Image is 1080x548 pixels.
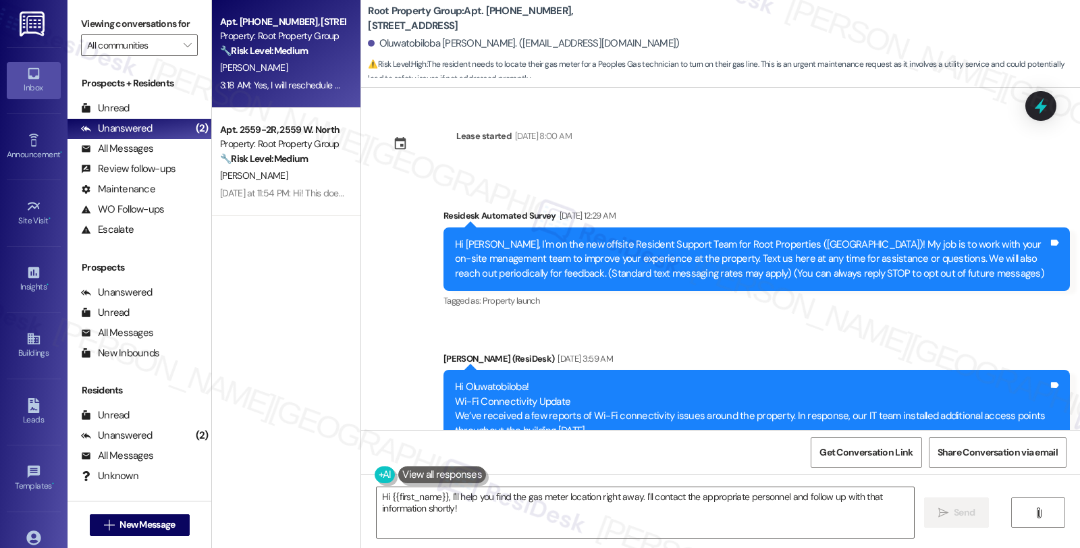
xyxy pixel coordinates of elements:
span: Send [954,505,975,520]
div: Unread [81,408,130,422]
strong: ⚠️ Risk Level: High [368,59,426,70]
i:  [1033,508,1044,518]
div: Unread [81,101,130,115]
i:  [104,520,114,530]
div: All Messages [81,326,153,340]
span: • [60,148,62,157]
strong: 🔧 Risk Level: Medium [220,153,308,165]
a: Site Visit • [7,195,61,231]
span: Property launch [483,295,539,306]
a: Leads [7,394,61,431]
strong: 🔧 Risk Level: Medium [220,45,308,57]
div: Hi Oluwatobiloba! Wi-Fi Connectivity Update We’ve received a few reports of Wi-Fi connectivity is... [455,380,1048,481]
input: All communities [87,34,176,56]
div: (2) [192,118,212,139]
span: [PERSON_NAME] [220,61,288,74]
div: Property: Root Property Group [220,29,345,43]
textarea: Hi {{first_name}}, I'll help you find the gas meter location right away. I'll contact the appropr... [377,487,914,538]
div: New Inbounds [81,346,159,360]
div: Unanswered [81,285,153,300]
div: Maintenance [81,182,155,196]
a: Buildings [7,327,61,364]
div: All Messages [81,142,153,156]
div: Unread [81,306,130,320]
div: All Messages [81,449,153,463]
i:  [938,508,948,518]
div: [DATE] 8:00 AM [512,129,572,143]
a: Inbox [7,62,61,99]
div: 3:18 AM: Yes, I will reschedule with peoples gas and get back with you once I have an appointment... [220,79,728,91]
a: Insights • [7,261,61,298]
span: • [52,479,54,489]
label: Viewing conversations for [81,13,198,34]
a: Templates • [7,460,61,497]
div: Prospects [67,261,211,275]
button: Share Conversation via email [929,437,1066,468]
div: Residesk Automated Survey [443,209,1070,227]
div: Oluwatobiloba [PERSON_NAME]. ([EMAIL_ADDRESS][DOMAIN_NAME]) [368,36,679,51]
div: Review follow-ups [81,162,175,176]
button: New Message [90,514,190,536]
div: Hi [PERSON_NAME], I'm on the new offsite Resident Support Team for Root Properties ([GEOGRAPHIC_D... [455,238,1048,281]
div: Lease started [456,129,512,143]
div: Property: Root Property Group [220,137,345,151]
div: Escalate [81,223,134,237]
button: Get Conversation Link [811,437,921,468]
div: Apt. 2559-2R, 2559 W. North [220,123,345,137]
div: [PERSON_NAME] (ResiDesk) [443,352,1070,371]
span: New Message [119,518,175,532]
div: Unanswered [81,429,153,443]
button: Send [924,497,990,528]
span: • [49,214,51,223]
div: Tagged as: [443,291,1070,310]
div: [DATE] at 11:54 PM: Hi! This doesn't exactly answer my question of what is the resolution? It sou... [220,187,1041,199]
b: Root Property Group: Apt. [PHONE_NUMBER], [STREET_ADDRESS] [368,4,638,33]
i:  [184,40,191,51]
div: Prospects + Residents [67,76,211,90]
div: Residents [67,383,211,398]
div: [DATE] 3:59 AM [554,352,613,366]
span: Share Conversation via email [938,445,1058,460]
span: [PERSON_NAME] [220,169,288,182]
span: • [47,280,49,290]
div: Unknown [81,469,138,483]
span: Get Conversation Link [819,445,913,460]
div: (2) [192,425,212,446]
div: Unanswered [81,121,153,136]
img: ResiDesk Logo [20,11,47,36]
div: [DATE] 12:29 AM [556,209,616,223]
div: WO Follow-ups [81,202,164,217]
span: : The resident needs to locate their gas meter for a Peoples Gas technician to turn on their gas ... [368,57,1080,86]
div: Apt. [PHONE_NUMBER], [STREET_ADDRESS] [220,15,345,29]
